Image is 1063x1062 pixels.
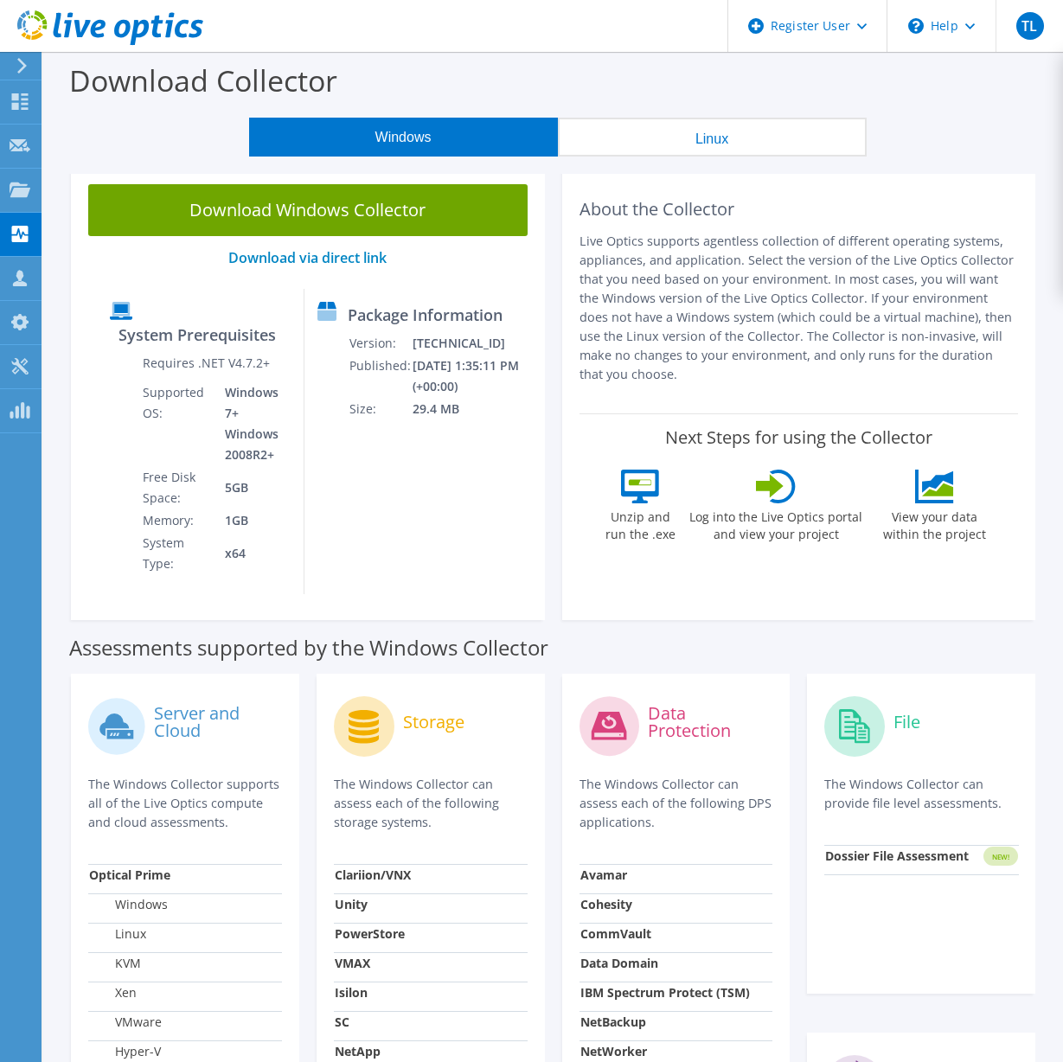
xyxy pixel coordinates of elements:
[580,199,1019,220] h2: About the Collector
[89,925,146,943] label: Linux
[142,466,212,509] td: Free Disk Space:
[412,332,537,355] td: [TECHNICAL_ID]
[580,867,627,883] strong: Avamar
[69,639,548,656] label: Assessments supported by the Windows Collector
[335,984,368,1001] strong: Isilon
[580,984,750,1001] strong: IBM Spectrum Protect (TSM)
[824,775,1018,813] p: The Windows Collector can provide file level assessments.
[412,355,537,398] td: [DATE] 1:35:11 PM (+00:00)
[142,509,212,532] td: Memory:
[908,18,924,34] svg: \n
[143,355,270,372] label: Requires .NET V4.7.2+
[580,925,651,942] strong: CommVault
[335,925,405,942] strong: PowerStore
[335,1014,349,1030] strong: SC
[88,184,528,236] a: Download Windows Collector
[154,705,282,739] label: Server and Cloud
[580,775,773,832] p: The Windows Collector can assess each of the following DPS applications.
[212,532,291,575] td: x64
[69,61,337,100] label: Download Collector
[89,867,170,883] strong: Optical Prime
[580,1043,647,1059] strong: NetWorker
[89,955,141,972] label: KVM
[580,1014,646,1030] strong: NetBackup
[825,848,969,864] strong: Dossier File Assessment
[349,332,412,355] td: Version:
[334,775,528,832] p: The Windows Collector can assess each of the following storage systems.
[335,896,368,912] strong: Unity
[403,713,464,731] label: Storage
[992,852,1009,861] tspan: NEW!
[1016,12,1044,40] span: TL
[89,1043,161,1060] label: Hyper-V
[89,1014,162,1031] label: VMware
[580,896,632,912] strong: Cohesity
[412,398,537,420] td: 29.4 MB
[118,326,276,343] label: System Prerequisites
[335,867,411,883] strong: Clariion/VNX
[88,775,282,832] p: The Windows Collector supports all of the Live Optics compute and cloud assessments.
[142,532,212,575] td: System Type:
[688,503,863,543] label: Log into the Live Optics portal and view your project
[893,713,920,731] label: File
[142,381,212,466] td: Supported OS:
[600,503,680,543] label: Unzip and run the .exe
[580,232,1019,384] p: Live Optics supports agentless collection of different operating systems, appliances, and applica...
[212,466,291,509] td: 5GB
[349,355,412,398] td: Published:
[212,381,291,466] td: Windows 7+ Windows 2008R2+
[348,306,503,323] label: Package Information
[648,705,772,739] label: Data Protection
[335,1043,381,1059] strong: NetApp
[665,427,932,448] label: Next Steps for using the Collector
[580,955,658,971] strong: Data Domain
[249,118,558,157] button: Windows
[349,398,412,420] td: Size:
[89,984,137,1001] label: Xen
[872,503,996,543] label: View your data within the project
[558,118,867,157] button: Linux
[89,896,168,913] label: Windows
[212,509,291,532] td: 1GB
[335,955,370,971] strong: VMAX
[228,248,387,267] a: Download via direct link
